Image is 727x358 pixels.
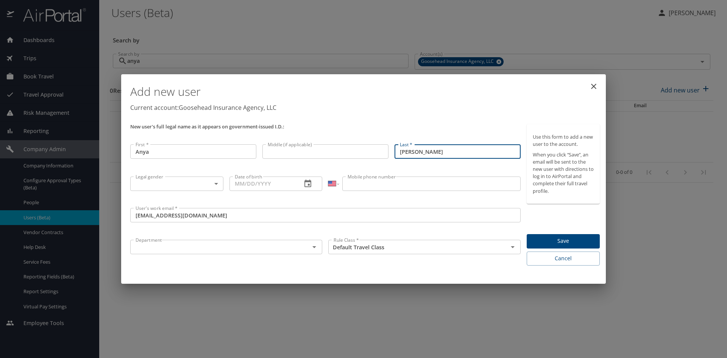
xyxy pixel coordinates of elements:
button: Open [309,242,320,252]
p: When you click “Save”, an email will be sent to the new user with directions to log in to AirPort... [533,151,594,195]
p: New user's full legal name as it appears on government-issued I.D.: [130,124,521,129]
input: MM/DD/YYYY [229,177,296,191]
button: Save [527,234,600,249]
span: Save [533,236,594,246]
div: ​ [130,177,223,191]
h1: Add new user [130,80,600,103]
p: Use this form to add a new user to the account. [533,133,594,148]
span: Cancel [533,254,594,263]
button: Cancel [527,252,600,266]
button: Open [507,242,518,252]
p: Current account: Goosehead Insurance Agency, LLC [130,103,600,112]
button: close [585,77,603,95]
